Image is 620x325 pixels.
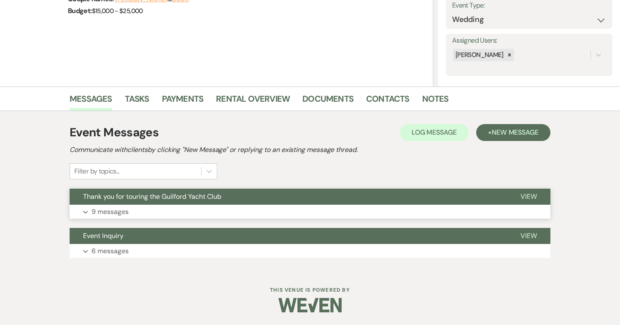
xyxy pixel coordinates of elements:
button: Log Message [400,124,469,141]
a: Payments [162,92,204,111]
a: Tasks [125,92,149,111]
span: $15,000 - $25,000 [92,7,143,15]
button: 6 messages [70,244,550,258]
span: New Message [492,128,539,137]
button: 9 messages [70,205,550,219]
button: View [507,228,550,244]
h2: Communicate with clients by clicking "New Message" or replying to an existing message thread. [70,145,550,155]
span: Budget: [68,6,92,15]
button: View [507,189,550,205]
span: Thank you for touring the Guilford Yacht Club [83,192,221,201]
h1: Event Messages [70,124,159,141]
a: Notes [422,92,449,111]
button: Thank you for touring the Guilford Yacht Club [70,189,507,205]
p: 6 messages [92,246,129,257]
button: +New Message [476,124,550,141]
div: Filter by topics... [74,166,119,176]
div: [PERSON_NAME] [453,49,505,61]
span: Log Message [412,128,457,137]
img: Weven Logo [278,290,342,320]
a: Contacts [366,92,410,111]
a: Documents [302,92,353,111]
button: Event Inquiry [70,228,507,244]
span: View [520,231,537,240]
span: View [520,192,537,201]
p: 9 messages [92,206,129,217]
a: Rental Overview [216,92,290,111]
span: Event Inquiry [83,231,124,240]
a: Messages [70,92,112,111]
label: Assigned Users: [452,35,606,47]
